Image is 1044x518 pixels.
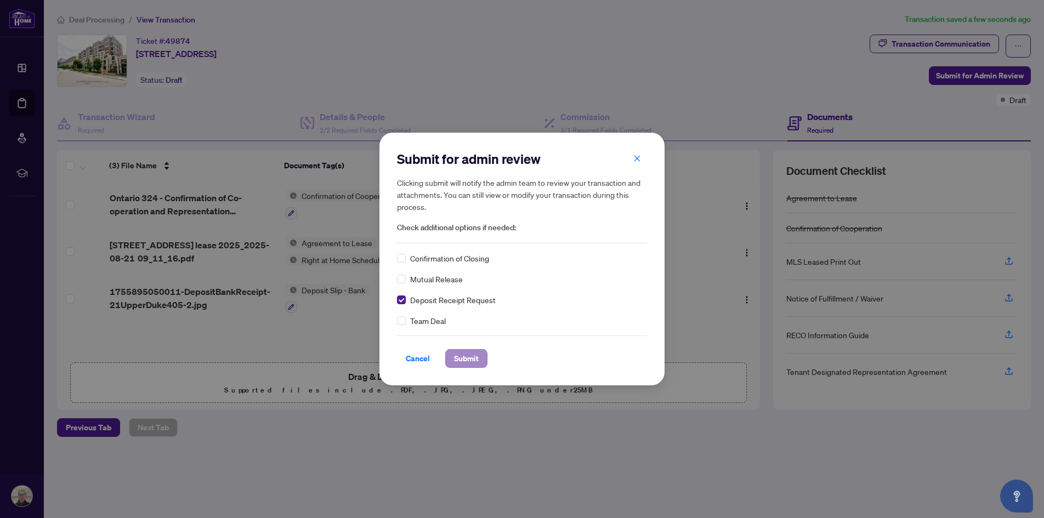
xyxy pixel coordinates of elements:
button: Submit [445,349,487,368]
span: close [633,155,641,162]
span: Deposit Receipt Request [410,294,496,306]
span: Cancel [406,350,430,367]
h5: Clicking submit will notify the admin team to review your transaction and attachments. You can st... [397,177,647,213]
span: Mutual Release [410,273,463,285]
span: Team Deal [410,315,446,327]
button: Open asap [1000,480,1033,513]
button: Cancel [397,349,439,368]
span: Confirmation of Closing [410,252,489,264]
span: Submit [454,350,479,367]
span: Check additional options if needed: [397,221,647,234]
h2: Submit for admin review [397,150,647,168]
